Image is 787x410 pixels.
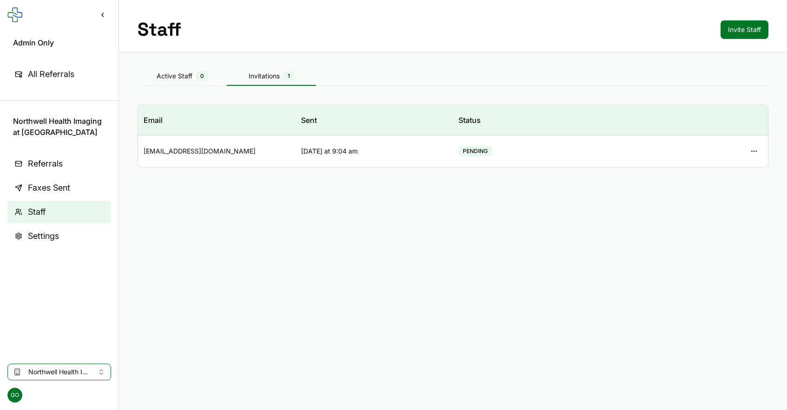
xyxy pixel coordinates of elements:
[28,157,63,170] span: Referrals
[144,147,290,156] div: [EMAIL_ADDRESS][DOMAIN_NAME]
[196,71,208,81] span: 0
[28,181,70,194] span: Faxes Sent
[13,115,105,138] span: Northwell Health Imaging at [GEOGRAPHIC_DATA]
[28,230,59,243] span: Settings
[295,105,453,135] th: Sent
[301,147,447,156] div: [DATE] at 9:04 am
[13,37,105,48] span: Admin Only
[453,105,610,135] th: Status
[138,19,181,41] h1: Staff
[721,20,768,39] button: Invite Staff
[7,177,111,199] a: Faxes Sent
[283,71,294,81] span: 1
[7,153,111,175] a: Referrals
[7,225,111,247] a: Settings
[28,68,74,81] span: All Referrals
[94,6,111,23] button: Collapse sidebar
[28,205,46,218] span: Staff
[7,201,111,223] a: Staff
[28,367,90,377] span: Northwell Health Imaging at [GEOGRAPHIC_DATA]
[138,71,227,81] div: Active Staff
[227,71,316,81] div: Invitations
[7,388,22,403] span: GO
[7,63,111,85] a: All Referrals
[459,146,492,156] span: PENDING
[138,105,295,135] th: Email
[7,364,111,380] button: Select clinic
